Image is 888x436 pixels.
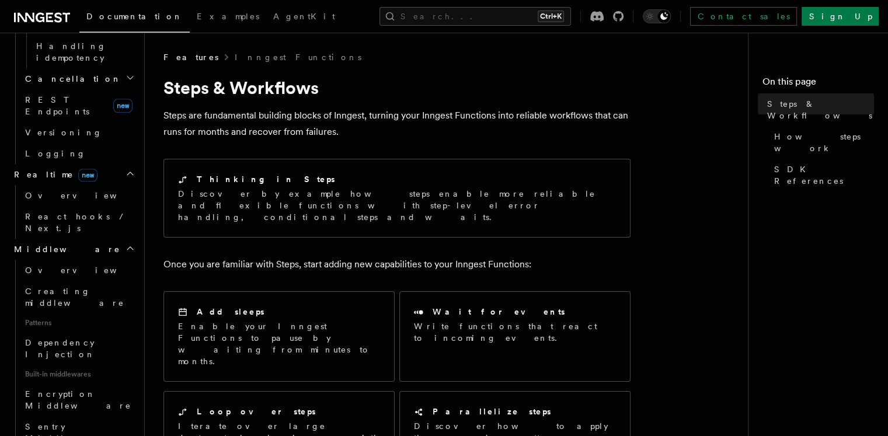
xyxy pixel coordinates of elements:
[36,41,106,62] span: Handling idempotency
[9,164,137,185] button: Realtimenew
[25,389,131,410] span: Encryption Middleware
[25,149,86,158] span: Logging
[163,291,395,382] a: Add sleepsEnable your Inngest Functions to pause by waiting from minutes to months.
[235,51,361,63] a: Inngest Functions
[273,12,335,21] span: AgentKit
[399,291,631,382] a: Wait for eventsWrite functions that react to incoming events.
[20,143,137,164] a: Logging
[197,173,335,185] h2: Thinking in Steps
[538,11,564,22] kbd: Ctrl+K
[78,169,97,182] span: new
[767,98,874,121] span: Steps & Workflows
[20,122,137,143] a: Versioning
[774,163,874,187] span: SDK References
[20,89,137,122] a: REST Endpointsnew
[20,260,137,281] a: Overview
[197,12,259,21] span: Examples
[643,9,671,23] button: Toggle dark mode
[379,7,571,26] button: Search...Ctrl+K
[433,306,565,318] h2: Wait for events
[9,185,137,239] div: Realtimenew
[25,266,145,275] span: Overview
[25,191,145,200] span: Overview
[20,313,137,332] span: Patterns
[20,383,137,416] a: Encryption Middleware
[20,365,137,383] span: Built-in middlewares
[178,188,616,223] p: Discover by example how steps enable more reliable and flexible functions with step-level error h...
[20,332,137,365] a: Dependency Injection
[197,406,316,417] h2: Loop over steps
[178,320,380,367] p: Enable your Inngest Functions to pause by waiting from minutes to months.
[25,338,95,359] span: Dependency Injection
[802,7,879,26] a: Sign Up
[25,212,128,233] span: React hooks / Next.js
[163,77,631,98] h1: Steps & Workflows
[197,306,264,318] h2: Add sleeps
[163,256,631,273] p: Once you are familiar with Steps, start adding new capabilities to your Inngest Functions:
[769,126,874,159] a: How steps work
[20,185,137,206] a: Overview
[25,287,124,308] span: Creating middleware
[190,4,266,32] a: Examples
[163,159,631,238] a: Thinking in StepsDiscover by example how steps enable more reliable and flexible functions with s...
[9,243,120,255] span: Middleware
[9,169,97,180] span: Realtime
[163,107,631,140] p: Steps are fundamental building blocks of Inngest, turning your Inngest Functions into reliable wo...
[32,36,137,68] a: Handling idempotency
[690,7,797,26] a: Contact sales
[25,128,102,137] span: Versioning
[769,159,874,191] a: SDK References
[25,95,89,116] span: REST Endpoints
[266,4,342,32] a: AgentKit
[113,99,133,113] span: new
[79,4,190,33] a: Documentation
[433,406,551,417] h2: Parallelize steps
[163,51,218,63] span: Features
[20,68,137,89] button: Cancellation
[20,73,121,85] span: Cancellation
[20,281,137,313] a: Creating middleware
[414,320,616,344] p: Write functions that react to incoming events.
[20,206,137,239] a: React hooks / Next.js
[762,75,874,93] h4: On this page
[762,93,874,126] a: Steps & Workflows
[86,12,183,21] span: Documentation
[9,239,137,260] button: Middleware
[774,131,874,154] span: How steps work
